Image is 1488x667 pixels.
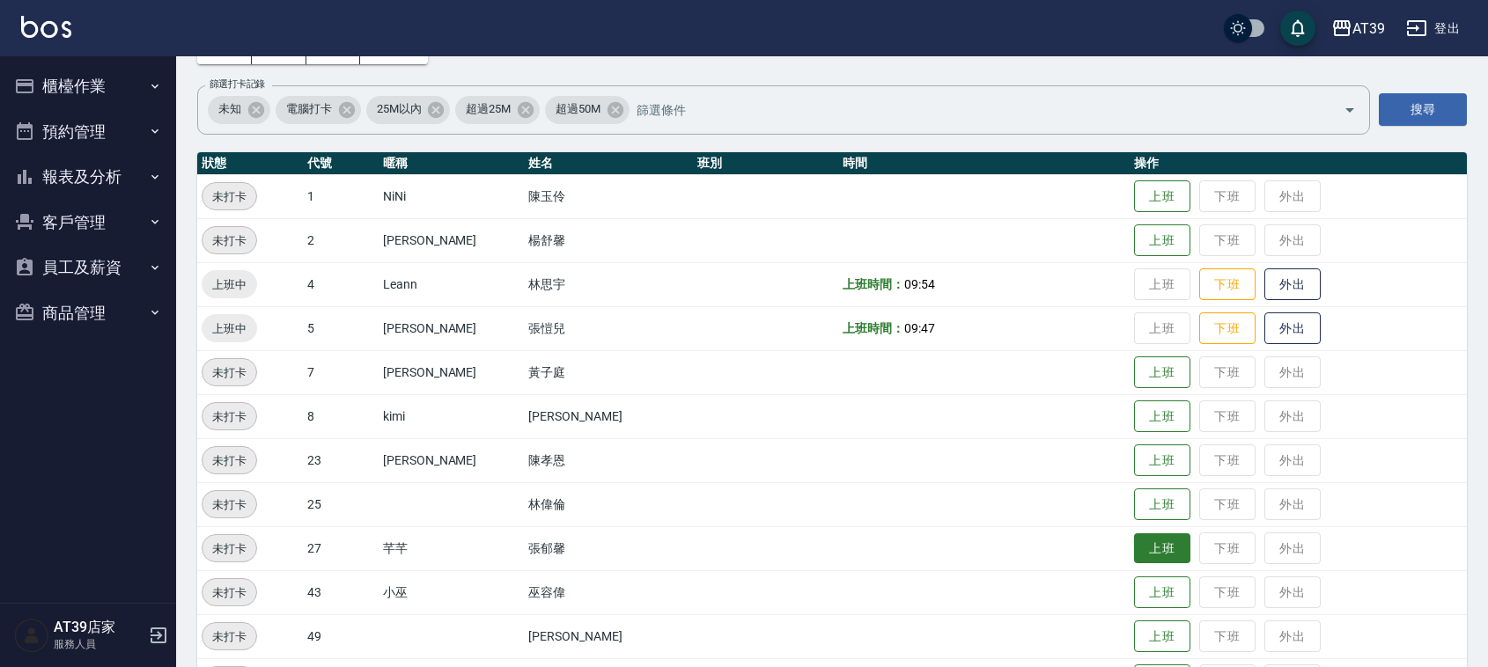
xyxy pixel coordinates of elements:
[276,100,343,118] span: 電腦打卡
[1134,400,1190,433] button: 上班
[524,262,693,306] td: 林思宇
[379,350,524,394] td: [PERSON_NAME]
[843,321,904,335] b: 上班時間：
[208,100,252,118] span: 未知
[838,152,1129,175] th: 時間
[303,306,379,350] td: 5
[524,218,693,262] td: 楊舒馨
[1280,11,1315,46] button: save
[904,277,935,291] span: 09:54
[379,218,524,262] td: [PERSON_NAME]
[21,16,71,38] img: Logo
[1134,488,1190,521] button: 上班
[7,200,169,246] button: 客戶管理
[303,438,379,482] td: 23
[379,152,524,175] th: 暱稱
[524,350,693,394] td: 黃子庭
[203,363,256,382] span: 未打卡
[1199,312,1256,345] button: 下班
[203,407,256,426] span: 未打卡
[203,495,256,514] span: 未打卡
[7,290,169,336] button: 商品管理
[1264,312,1321,345] button: 外出
[202,319,257,338] span: 上班中
[303,174,379,218] td: 1
[54,619,144,636] h5: AT39店家
[7,245,169,290] button: 員工及薪資
[843,277,904,291] b: 上班時間：
[1264,268,1321,301] button: 外出
[203,187,256,206] span: 未打卡
[524,152,693,175] th: 姓名
[303,218,379,262] td: 2
[202,275,257,294] span: 上班中
[1134,356,1190,389] button: 上班
[303,614,379,658] td: 49
[1130,152,1467,175] th: 操作
[303,262,379,306] td: 4
[1324,11,1392,47] button: AT39
[276,96,361,124] div: 電腦打卡
[303,526,379,570] td: 27
[303,394,379,438] td: 8
[379,306,524,350] td: [PERSON_NAME]
[303,350,379,394] td: 7
[379,174,524,218] td: NiNi
[379,394,524,438] td: kimi
[455,100,521,118] span: 超過25M
[7,63,169,109] button: 櫃檯作業
[904,321,935,335] span: 09:47
[632,94,1313,125] input: 篩選條件
[379,526,524,570] td: 芊芊
[7,109,169,155] button: 預約管理
[1336,96,1364,124] button: Open
[1352,18,1385,40] div: AT39
[379,438,524,482] td: [PERSON_NAME]
[524,482,693,526] td: 林偉倫
[524,526,693,570] td: 張郁馨
[1134,224,1190,257] button: 上班
[210,77,265,91] label: 篩選打卡記錄
[545,100,611,118] span: 超過50M
[524,438,693,482] td: 陳孝恩
[203,451,256,470] span: 未打卡
[1134,576,1190,609] button: 上班
[197,152,303,175] th: 狀態
[1134,444,1190,477] button: 上班
[524,614,693,658] td: [PERSON_NAME]
[1379,93,1467,126] button: 搜尋
[545,96,630,124] div: 超過50M
[14,618,49,653] img: Person
[208,96,270,124] div: 未知
[379,262,524,306] td: Leann
[379,570,524,614] td: 小巫
[303,482,379,526] td: 25
[1399,12,1467,45] button: 登出
[1134,620,1190,653] button: 上班
[1134,180,1190,213] button: 上班
[524,306,693,350] td: 張愷兒
[524,570,693,614] td: 巫容偉
[303,570,379,614] td: 43
[1199,268,1256,301] button: 下班
[455,96,540,124] div: 超過25M
[303,152,379,175] th: 代號
[693,152,838,175] th: 班別
[1134,533,1190,564] button: 上班
[203,627,256,646] span: 未打卡
[7,154,169,200] button: 報表及分析
[524,174,693,218] td: 陳玉伶
[366,96,451,124] div: 25M以內
[203,539,256,558] span: 未打卡
[203,583,256,602] span: 未打卡
[524,394,693,438] td: [PERSON_NAME]
[366,100,432,118] span: 25M以內
[203,231,256,250] span: 未打卡
[54,636,144,652] p: 服務人員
